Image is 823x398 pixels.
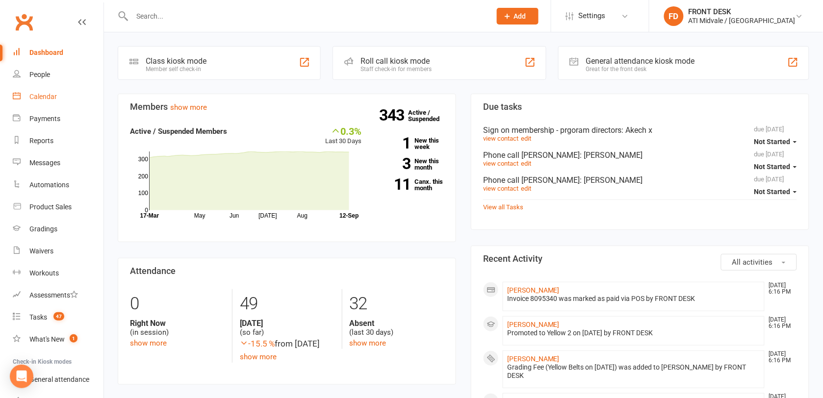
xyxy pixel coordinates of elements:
a: 1New this week [377,137,444,150]
div: Grading Fee (Yellow Belts on [DATE]) was added to [PERSON_NAME] by FRONT DESK [507,363,760,380]
a: Payments [13,108,103,130]
span: -15.5 % [240,339,275,348]
a: view contact [483,185,518,192]
div: Workouts [29,269,59,277]
strong: Absent [350,319,444,328]
a: [PERSON_NAME] [507,321,560,328]
a: General attendance kiosk mode [13,369,103,391]
div: 0 [130,289,225,319]
span: Not Started [754,163,791,171]
div: 49 [240,289,334,319]
div: Roll call kiosk mode [360,56,432,66]
a: Waivers [13,240,103,262]
time: [DATE] 6:16 PM [764,282,797,295]
a: show more [240,352,277,361]
div: (last 30 days) [350,319,444,337]
span: Add [514,12,526,20]
div: Reports [29,137,53,145]
button: Add [497,8,539,25]
a: People [13,64,103,86]
a: Messages [13,152,103,174]
a: Gradings [13,218,103,240]
strong: 1 [377,136,411,150]
a: Clubworx [12,10,36,34]
a: Tasks 47 [13,306,103,328]
a: Product Sales [13,196,103,218]
div: 32 [350,289,444,319]
button: Not Started [754,133,797,150]
a: 343Active / Suspended [408,102,451,129]
div: Assessments [29,291,78,299]
h3: Due tasks [483,102,797,112]
div: What's New [29,335,65,343]
div: General attendance [29,375,89,383]
div: Tasks [29,313,47,321]
a: Automations [13,174,103,196]
a: edit [521,160,531,167]
div: Sign on membership - prgoram directors [483,125,797,135]
div: Gradings [29,225,57,233]
button: All activities [721,254,797,271]
div: Member self check-in [146,66,206,73]
div: Promoted to Yellow 2 on [DATE] by FRONT DESK [507,329,760,337]
button: Not Started [754,183,797,200]
div: Phone call [PERSON_NAME] [483,175,797,185]
div: Open Intercom Messenger [10,365,33,388]
div: Staff check-in for members [360,66,432,73]
div: Great for the front desk [586,66,695,73]
a: [PERSON_NAME] [507,286,560,294]
a: view contact [483,160,518,167]
input: Search... [129,9,484,23]
div: Phone call [PERSON_NAME] [483,150,797,160]
a: Assessments [13,284,103,306]
strong: [DATE] [240,319,334,328]
div: Messages [29,159,60,167]
time: [DATE] 6:16 PM [764,351,797,364]
a: Dashboard [13,42,103,64]
div: Dashboard [29,49,63,56]
button: Not Started [754,158,797,175]
h3: Recent Activity [483,254,797,264]
span: : [PERSON_NAME] [580,150,643,160]
a: What's New1 [13,328,103,350]
div: (so far) [240,319,334,337]
div: FD [664,6,684,26]
a: [PERSON_NAME] [507,355,560,363]
span: Not Started [754,138,791,146]
a: Workouts [13,262,103,284]
a: View all Tasks [483,203,523,211]
span: Not Started [754,188,791,196]
div: ATI Midvale / [GEOGRAPHIC_DATA] [689,16,796,25]
div: People [29,71,50,78]
h3: Attendance [130,266,444,276]
a: show more [350,339,386,348]
a: edit [521,135,531,142]
a: 3New this month [377,158,444,171]
span: All activities [732,258,773,267]
span: 1 [70,334,77,343]
div: Calendar [29,93,57,100]
h3: Members [130,102,444,112]
a: 11Canx. this month [377,178,444,191]
a: view contact [483,135,518,142]
div: Last 30 Days [326,125,362,147]
div: Waivers [29,247,53,255]
div: (in session) [130,319,225,337]
div: Payments [29,115,60,123]
strong: 3 [377,156,411,171]
div: Class kiosk mode [146,56,206,66]
span: : [PERSON_NAME] [580,175,643,185]
strong: 11 [377,177,411,192]
span: 47 [53,312,64,321]
div: 0.3% [326,125,362,136]
a: edit [521,185,531,192]
time: [DATE] 6:16 PM [764,317,797,329]
div: Invoice 8095340 was marked as paid via POS by FRONT DESK [507,295,760,303]
div: FRONT DESK [689,7,796,16]
span: : Akech x [622,125,653,135]
a: Calendar [13,86,103,108]
strong: 343 [379,108,408,123]
div: Automations [29,181,69,189]
a: show more [130,339,167,348]
a: show more [170,103,207,112]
